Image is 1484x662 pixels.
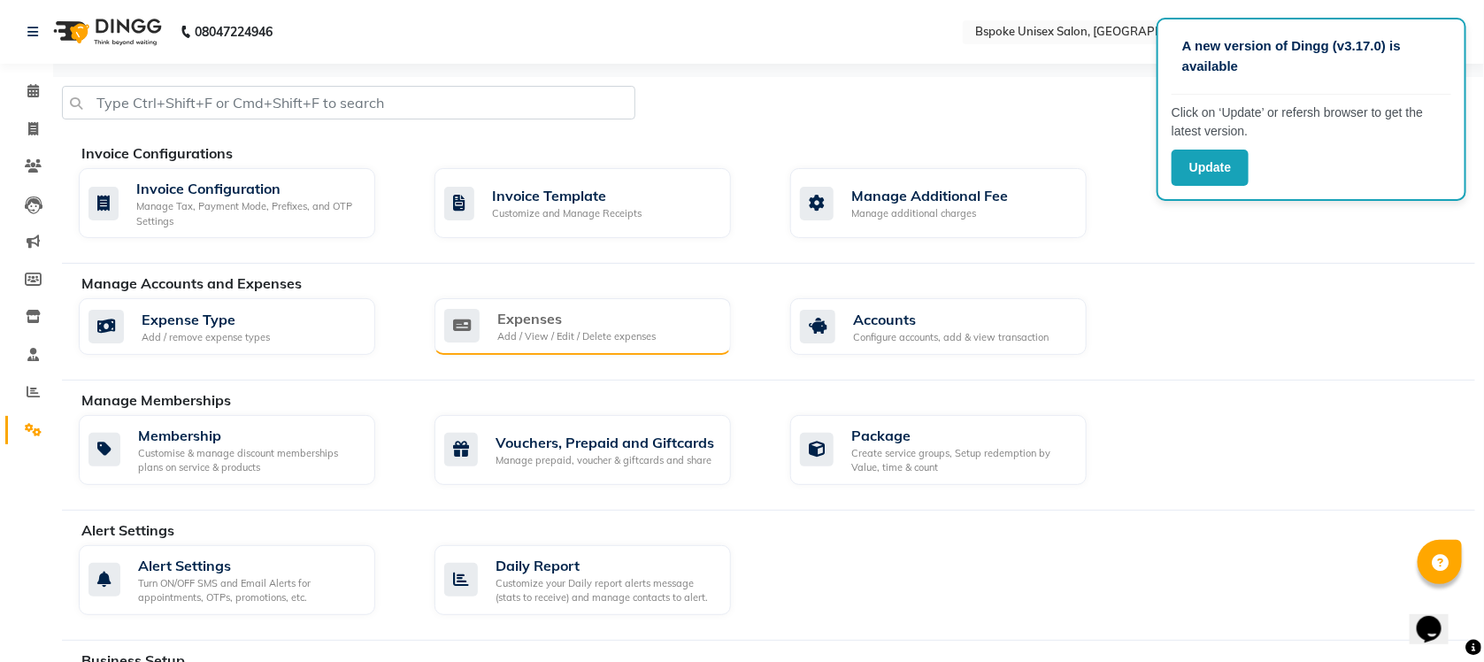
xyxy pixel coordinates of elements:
[138,555,361,576] div: Alert Settings
[790,415,1119,485] a: PackageCreate service groups, Setup redemption by Value, time & count
[79,168,408,238] a: Invoice ConfigurationManage Tax, Payment Mode, Prefixes, and OTP Settings
[790,168,1119,238] a: Manage Additional FeeManage additional charges
[434,415,764,485] a: Vouchers, Prepaid and GiftcardsManage prepaid, voucher & giftcards and share
[790,298,1119,355] a: AccountsConfigure accounts, add & view transaction
[851,446,1073,475] div: Create service groups, Setup redemption by Value, time & count
[62,86,635,119] input: Type Ctrl+Shift+F or Cmd+Shift+F to search
[851,425,1073,446] div: Package
[853,330,1049,345] div: Configure accounts, add & view transaction
[851,185,1008,206] div: Manage Additional Fee
[79,298,408,355] a: Expense TypeAdd / remove expense types
[497,329,656,344] div: Add / View / Edit / Delete expenses
[195,7,273,57] b: 08047224946
[1182,36,1441,76] p: A new version of Dingg (v3.17.0) is available
[138,425,361,446] div: Membership
[136,178,361,199] div: Invoice Configuration
[138,446,361,475] div: Customise & manage discount memberships plans on service & products
[136,199,361,228] div: Manage Tax, Payment Mode, Prefixes, and OTP Settings
[138,576,361,605] div: Turn ON/OFF SMS and Email Alerts for appointments, OTPs, promotions, etc.
[79,415,408,485] a: MembershipCustomise & manage discount memberships plans on service & products
[496,576,717,605] div: Customize your Daily report alerts message (stats to receive) and manage contacts to alert.
[853,309,1049,330] div: Accounts
[434,545,764,615] a: Daily ReportCustomize your Daily report alerts message (stats to receive) and manage contacts to ...
[492,185,642,206] div: Invoice Template
[434,298,764,355] a: ExpensesAdd / View / Edit / Delete expenses
[45,7,166,57] img: logo
[496,453,714,468] div: Manage prepaid, voucher & giftcards and share
[142,330,270,345] div: Add / remove expense types
[496,555,717,576] div: Daily Report
[1172,150,1249,186] button: Update
[496,432,714,453] div: Vouchers, Prepaid and Giftcards
[497,308,656,329] div: Expenses
[1172,104,1451,141] p: Click on ‘Update’ or refersh browser to get the latest version.
[79,545,408,615] a: Alert SettingsTurn ON/OFF SMS and Email Alerts for appointments, OTPs, promotions, etc.
[434,168,764,238] a: Invoice TemplateCustomize and Manage Receipts
[851,206,1008,221] div: Manage additional charges
[1410,591,1466,644] iframe: chat widget
[492,206,642,221] div: Customize and Manage Receipts
[142,309,270,330] div: Expense Type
